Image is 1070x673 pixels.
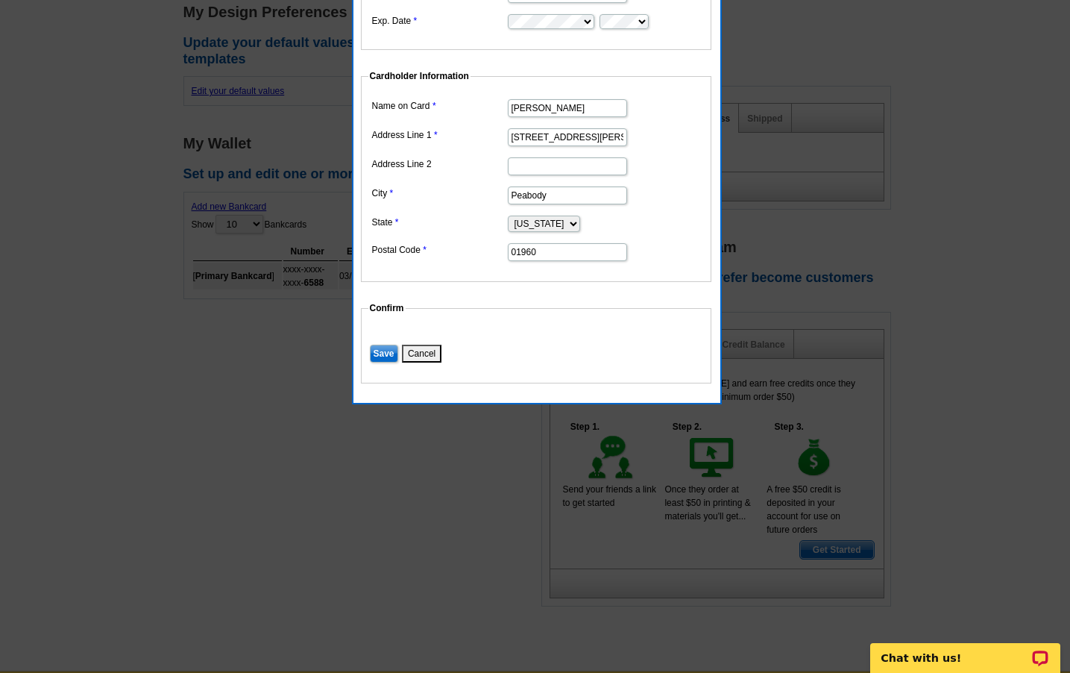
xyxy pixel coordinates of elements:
label: City [372,187,506,200]
button: Cancel [402,345,441,363]
legend: Confirm [368,301,406,315]
label: Address Line 1 [372,128,506,142]
label: Postal Code [372,243,506,257]
label: Name on Card [372,99,506,113]
label: Address Line 2 [372,157,506,171]
label: State [372,216,506,229]
legend: Cardholder Information [368,69,471,83]
iframe: LiveChat chat widget [860,626,1070,673]
label: Exp. Date [372,14,506,28]
input: Save [370,345,398,363]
